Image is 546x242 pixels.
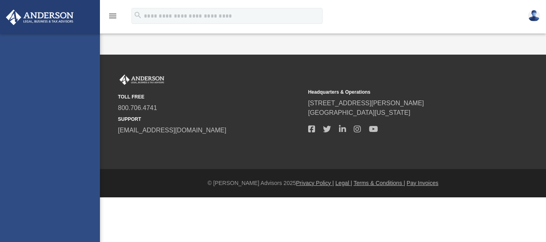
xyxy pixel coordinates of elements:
[407,180,438,186] a: Pay Invoices
[308,109,410,116] a: [GEOGRAPHIC_DATA][US_STATE]
[296,180,334,186] a: Privacy Policy |
[308,89,493,96] small: Headquarters & Operations
[118,116,303,123] small: SUPPORT
[118,127,226,134] a: [EMAIL_ADDRESS][DOMAIN_NAME]
[4,10,76,25] img: Anderson Advisors Platinum Portal
[118,75,166,85] img: Anderson Advisors Platinum Portal
[118,93,303,100] small: TOLL FREE
[108,15,118,21] a: menu
[335,180,352,186] a: Legal |
[118,104,157,111] a: 800.706.4741
[308,100,424,106] a: [STREET_ADDRESS][PERSON_NAME]
[108,11,118,21] i: menu
[354,180,405,186] a: Terms & Conditions |
[134,11,142,20] i: search
[528,10,540,22] img: User Pic
[100,179,546,187] div: © [PERSON_NAME] Advisors 2025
